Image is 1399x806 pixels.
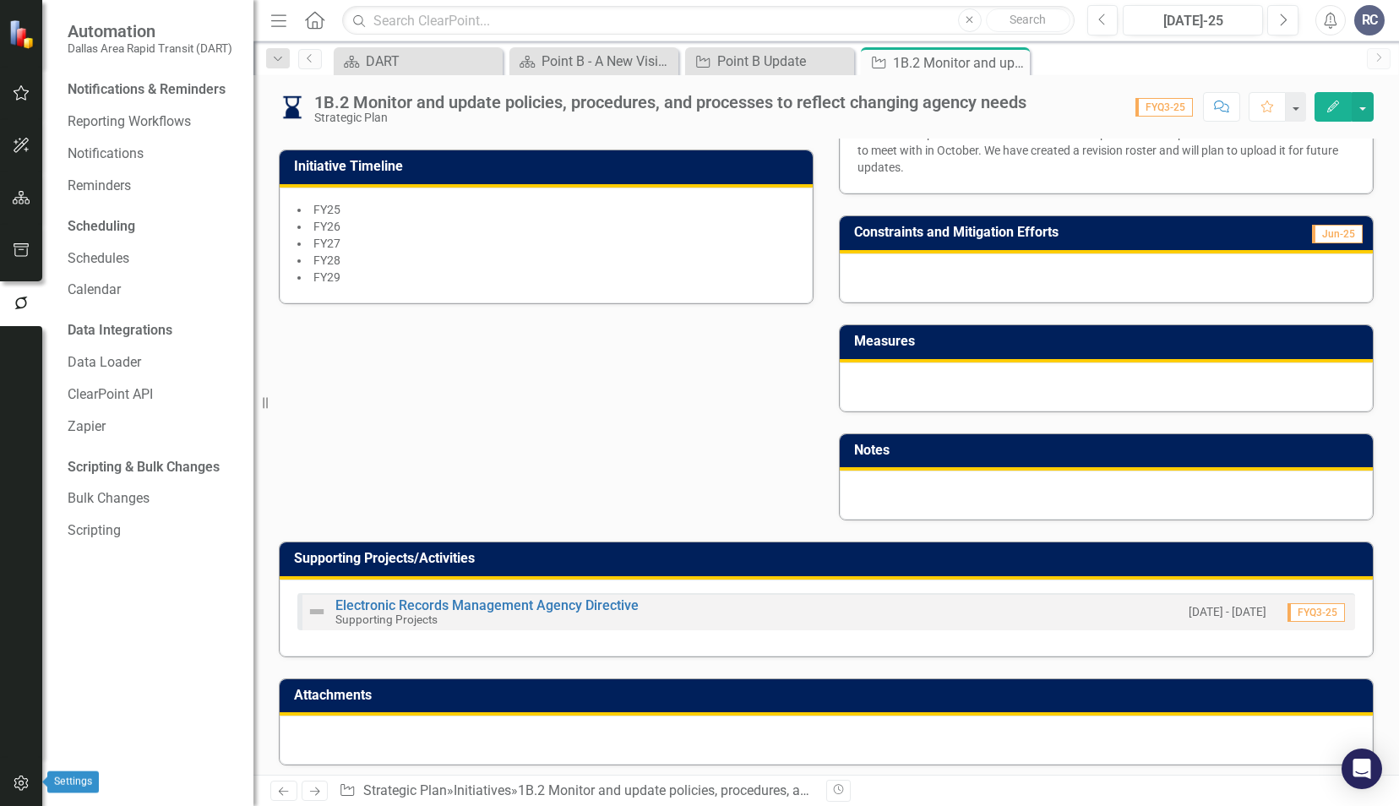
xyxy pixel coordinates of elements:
span: FY25 [313,203,340,216]
div: Strategic Plan [314,112,1026,124]
div: DART [366,51,498,72]
div: 1B.2 Monitor and update policies, procedures, and processes to reflect changing agency needs [518,782,1078,798]
div: 1B.2 Monitor and update policies, procedures, and processes to reflect changing agency needs [314,93,1026,112]
a: Scripting [68,521,237,541]
div: Scheduling [68,217,135,237]
h3: Notes [854,443,1364,458]
a: Reminders [68,177,237,196]
div: Notifications & Reminders [68,80,226,100]
button: Search [986,8,1070,32]
h3: Constraints and Mitigation Efforts [854,225,1260,240]
h3: Measures [854,334,1364,349]
span: FY28 [313,253,340,267]
a: Point B Update [689,51,850,72]
button: [DATE]-25 [1123,5,1263,35]
small: Dallas Area Rapid Transit (DART) [68,41,232,55]
span: Search [1010,13,1046,26]
div: » » [339,781,814,801]
a: Electronic Records Management Agency Directive [335,597,639,613]
span: FY29 [313,270,340,284]
span: Jun-25 [1312,225,1363,243]
p: We have completed our outreach with the exception of one department that we are scheduled to meet... [857,122,1355,176]
h3: Initiative Timeline [294,159,804,174]
a: Calendar [68,280,237,300]
span: FYQ3-25 [1135,98,1193,117]
small: [DATE] - [DATE] [1189,604,1266,620]
a: Strategic Plan [363,782,447,798]
div: [DATE]-25 [1129,11,1257,31]
div: Point B Update [717,51,850,72]
button: RC [1354,5,1385,35]
span: FY26 [313,220,340,233]
div: 1B.2 Monitor and update policies, procedures, and processes to reflect changing agency needs [893,52,1026,74]
img: Not Defined [307,602,327,622]
img: ClearPoint Strategy [8,19,38,49]
a: Initiatives [454,782,511,798]
img: In Progress [279,94,306,121]
span: FY27 [313,237,340,250]
a: Data Loader [68,353,237,373]
input: Search ClearPoint... [342,6,1074,35]
a: Zapier [68,417,237,437]
small: Supporting Projects [335,613,438,626]
div: Settings [47,771,99,793]
h3: Attachments [294,688,1364,703]
a: ClearPoint API [68,385,237,405]
a: Schedules [68,249,237,269]
a: Bulk Changes [68,489,237,509]
div: Point B - A New Vision for Mobility in [GEOGRAPHIC_DATA][US_STATE] [542,51,674,72]
span: Automation [68,21,232,41]
a: Reporting Workflows [68,112,237,132]
div: Open Intercom Messenger [1342,749,1382,789]
a: DART [338,51,498,72]
div: Scripting & Bulk Changes [68,458,220,477]
a: Notifications [68,144,237,164]
span: FYQ3-25 [1287,603,1345,622]
a: Point B - A New Vision for Mobility in [GEOGRAPHIC_DATA][US_STATE] [514,51,674,72]
h3: Supporting Projects/Activities [294,551,1364,566]
div: Data Integrations [68,321,172,340]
